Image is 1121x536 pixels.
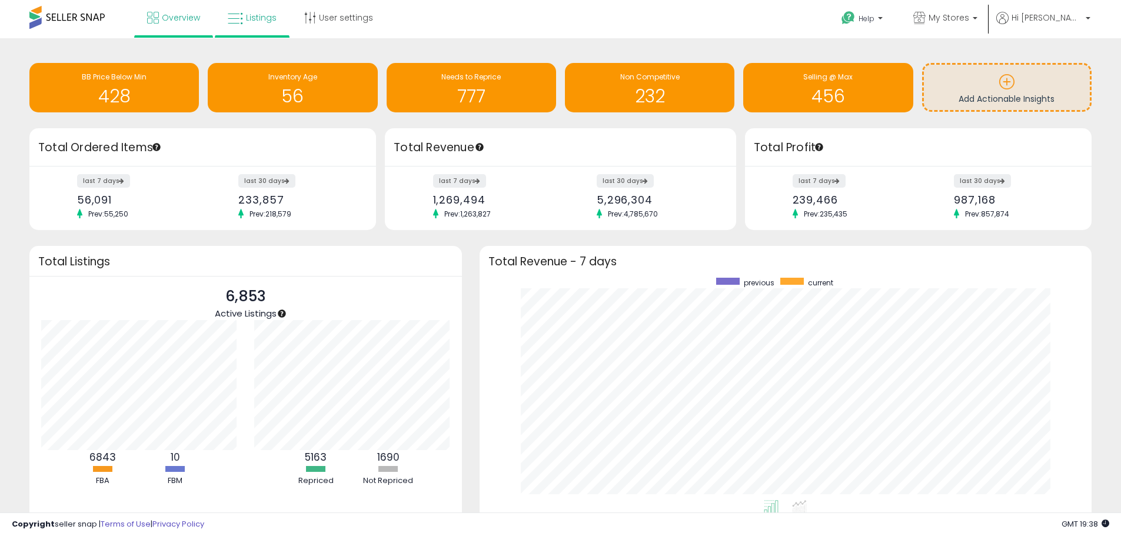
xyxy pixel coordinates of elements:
span: 2025-08-12 19:38 GMT [1062,518,1109,530]
h1: 456 [749,86,907,106]
div: 239,466 [793,194,910,206]
label: last 7 days [433,174,486,188]
span: Non Competitive [620,72,680,82]
div: FBM [140,475,211,487]
span: Selling @ Max [803,72,853,82]
b: 5163 [305,450,327,464]
div: Tooltip anchor [151,142,162,152]
i: Get Help [841,11,856,25]
a: Needs to Reprice 777 [387,63,556,112]
a: Selling @ Max 456 [743,63,913,112]
a: BB Price Below Min 428 [29,63,199,112]
div: Tooltip anchor [474,142,485,152]
div: Tooltip anchor [814,142,824,152]
h1: 232 [571,86,729,106]
span: Listings [246,12,277,24]
b: 6843 [89,450,116,464]
span: Needs to Reprice [441,72,501,82]
span: current [808,278,833,288]
span: My Stores [929,12,969,24]
span: Prev: 218,579 [244,209,297,219]
h1: 56 [214,86,371,106]
div: 1,269,494 [433,194,552,206]
h1: 428 [35,86,193,106]
label: last 30 days [238,174,295,188]
span: Prev: 1,263,827 [438,209,497,219]
p: 6,853 [215,285,277,308]
span: Inventory Age [268,72,317,82]
strong: Copyright [12,518,55,530]
div: 987,168 [954,194,1071,206]
div: 5,296,304 [597,194,716,206]
b: 1690 [377,450,400,464]
span: Prev: 4,785,670 [602,209,664,219]
span: Prev: 235,435 [798,209,853,219]
span: BB Price Below Min [82,72,147,82]
div: seller snap | | [12,519,204,530]
label: last 30 days [954,174,1011,188]
a: Terms of Use [101,518,151,530]
a: Help [832,2,894,38]
div: Tooltip anchor [277,308,287,319]
b: 10 [171,450,180,464]
span: Add Actionable Insights [959,93,1055,105]
span: Overview [162,12,200,24]
h3: Total Revenue [394,139,727,156]
div: 56,091 [77,194,194,206]
h3: Total Revenue - 7 days [488,257,1083,266]
h3: Total Profit [754,139,1083,156]
a: Privacy Policy [152,518,204,530]
h3: Total Listings [38,257,453,266]
div: 233,857 [238,194,355,206]
h1: 777 [392,86,550,106]
label: last 30 days [597,174,654,188]
label: last 7 days [793,174,846,188]
div: Repriced [281,475,351,487]
label: last 7 days [77,174,130,188]
div: Not Repriced [353,475,424,487]
a: Add Actionable Insights [924,65,1090,110]
a: Inventory Age 56 [208,63,377,112]
span: previous [744,278,774,288]
span: Active Listings [215,307,277,319]
span: Help [859,14,874,24]
h3: Total Ordered Items [38,139,367,156]
span: Prev: 857,874 [959,209,1015,219]
span: Prev: 55,250 [82,209,134,219]
span: Hi [PERSON_NAME] [1012,12,1082,24]
div: FBA [68,475,138,487]
a: Non Competitive 232 [565,63,734,112]
a: Hi [PERSON_NAME] [996,12,1090,38]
